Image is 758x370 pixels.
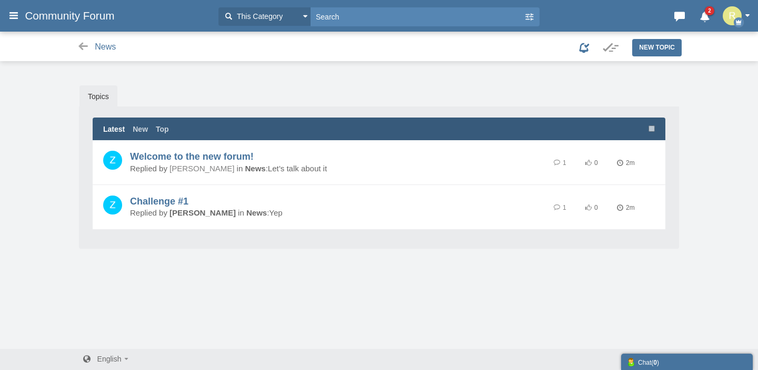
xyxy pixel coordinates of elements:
[95,42,116,51] span: News
[103,196,122,215] img: DOkAwikIfBvh2I2MPCm2okAAAAASUVORK5CYII=
[234,11,283,22] span: This Category
[632,39,682,56] a: New Topic
[594,204,598,211] span: 0
[130,151,254,162] a: Welcome to the new forum!
[639,44,675,51] span: New Topic
[705,6,714,15] span: 2
[133,124,148,134] a: New
[617,159,635,167] time: 2m
[79,85,117,108] a: Topics
[626,356,747,367] div: Chat
[651,359,659,366] span: ( )
[25,6,213,25] a: Community Forum
[563,204,566,211] span: 1
[156,124,169,134] a: Top
[97,355,122,363] span: English
[169,164,234,173] span: [PERSON_NAME]
[617,204,635,211] time: 2m
[245,164,265,173] a: News
[103,151,122,170] img: DOkAwikIfBvh2I2MPCm2okAAAAASUVORK5CYII=
[594,159,598,167] span: 0
[218,7,311,26] button: This Category
[723,6,742,25] img: Gu+wenedtOuXJG1stnktBzjKIAgaWISSkEELAVILBsfamOAAKKAgSWIialEEDAVoDAsvWlOgIIKAoQWIqYlEIAAVsBAsvWl+o...
[169,208,236,217] a: [PERSON_NAME]
[563,159,566,167] span: 1
[311,7,524,26] input: Search
[25,9,122,22] span: Community Forum
[246,208,267,217] a: News
[130,196,188,207] a: Challenge #1
[103,124,125,134] a: Latest
[653,359,657,366] strong: 0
